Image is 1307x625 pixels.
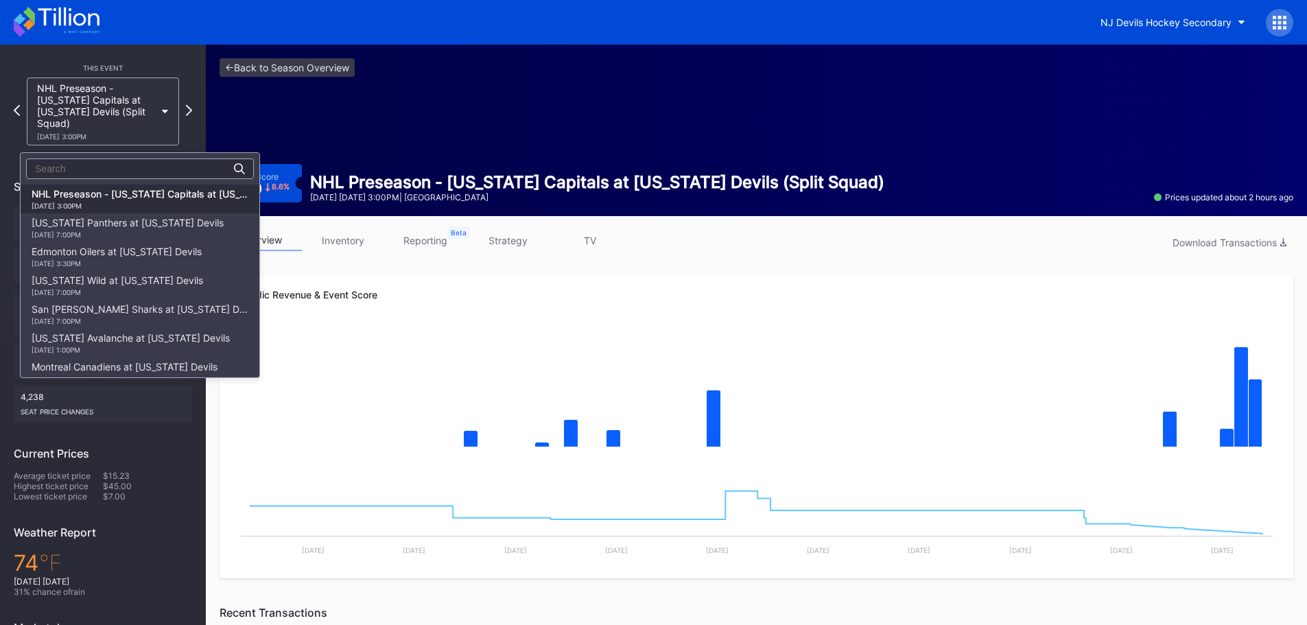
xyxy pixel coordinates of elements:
[32,246,202,268] div: Edmonton Oilers at [US_STATE] Devils
[32,303,248,325] div: San [PERSON_NAME] Sharks at [US_STATE] Devils
[32,217,224,239] div: [US_STATE] Panthers at [US_STATE] Devils
[32,259,202,268] div: [DATE] 3:30PM
[32,288,203,296] div: [DATE] 7:00PM
[32,346,230,354] div: [DATE] 1:00PM
[32,317,248,325] div: [DATE] 7:00PM
[32,274,203,296] div: [US_STATE] Wild at [US_STATE] Devils
[32,202,248,210] div: [DATE] 3:00PM
[35,163,155,174] input: Search
[32,332,230,354] div: [US_STATE] Avalanche at [US_STATE] Devils
[32,361,217,383] div: Montreal Canadiens at [US_STATE] Devils
[32,231,224,239] div: [DATE] 7:00PM
[32,188,248,210] div: NHL Preseason - [US_STATE] Capitals at [US_STATE] Devils (Split Squad)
